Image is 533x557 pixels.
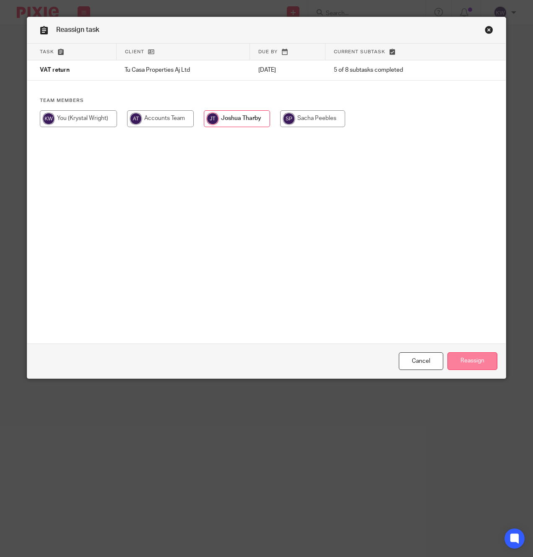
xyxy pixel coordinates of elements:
p: Tu Casa Properties Aj Ltd [125,66,241,74]
span: Due by [258,49,278,54]
h4: Team members [40,97,494,104]
a: Close this dialog window [485,26,493,37]
td: 5 of 8 subtasks completed [325,60,465,81]
input: Reassign [447,352,497,370]
span: Client [125,49,144,54]
a: Close this dialog window [399,352,443,370]
span: VAT return [40,68,70,73]
span: Task [40,49,54,54]
span: Reassign task [56,26,99,33]
span: Current subtask [334,49,385,54]
p: [DATE] [258,66,317,74]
